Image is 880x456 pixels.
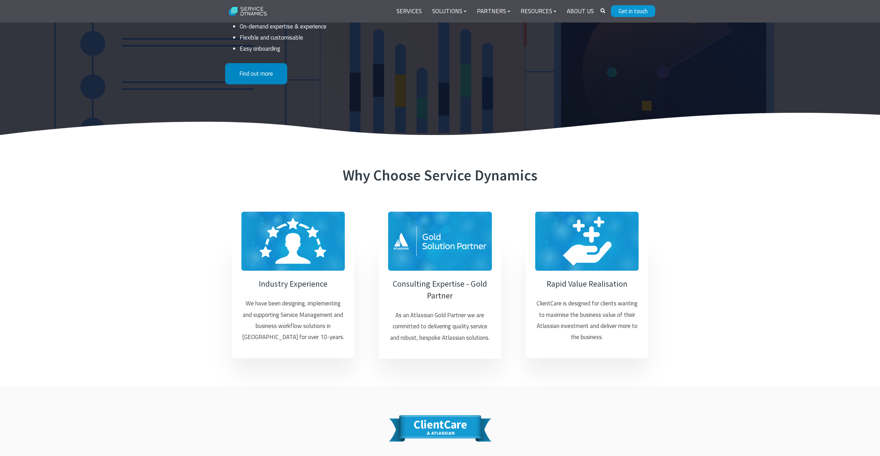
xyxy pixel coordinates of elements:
h4: Industry Experience [241,278,345,290]
img: Service Dynamics Logo - White [225,2,271,20]
span: why_choose_gold [388,212,492,271]
a: Solutions [427,3,472,20]
li: On-demand expertise & experience [240,21,588,32]
a: Find out more [225,63,287,84]
a: Get in touch [611,5,655,17]
h4: Rapid Value Realisation [535,278,639,290]
h2: Why Choose Service Dynamics [232,167,648,185]
li: Flexible and customisable [240,32,588,43]
li: Easy onboarding [240,43,588,54]
p: As an Atlassian Gold Partner we are committed to delivering quality service and robust, bespoke A... [388,310,492,343]
span: why_choose_value [535,212,639,271]
h4: Consulting Expertise - Gold Partner [388,278,492,301]
a: Resources [515,3,562,20]
a: Partners [472,3,515,20]
a: About Us [562,3,599,20]
img: ClientCare_A [388,414,492,442]
span: why_choose_experience_2 [241,212,345,271]
a: Services [391,3,427,20]
p: ClientCare is designed for clients wanting to maximise the business value of their Atlassian inve... [535,298,639,343]
div: Navigation Menu [391,3,599,20]
p: We have been designing, implementing and supporting Service Management and business workflow solu... [241,298,345,343]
